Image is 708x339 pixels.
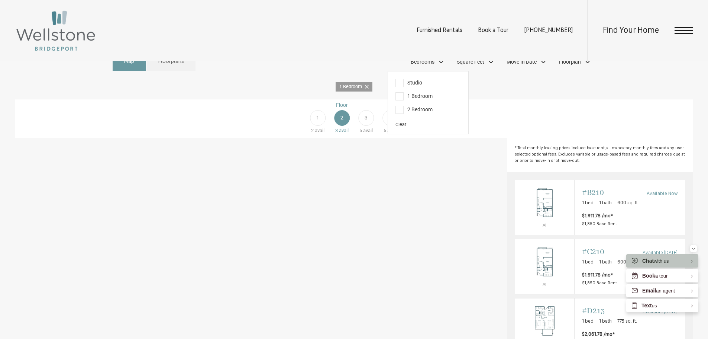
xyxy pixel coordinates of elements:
span: 1 bed [582,318,594,325]
span: 600 sq. ft. [617,259,639,266]
span: 5 [359,128,362,133]
span: Studio [395,79,422,87]
span: Square Feet [457,58,484,66]
span: #C210 [582,247,604,257]
span: 3 [365,114,368,122]
a: Furnished Rentals [417,28,462,33]
a: Call Us at (253) 642-8681 [524,28,573,33]
a: Book a Tour [478,28,508,33]
span: avail [315,128,324,133]
span: $1,850 Base Rent [582,281,617,285]
span: 2 Bedroom [395,106,433,114]
span: [PHONE_NUMBER] [524,28,573,33]
span: 1 bed [582,199,594,207]
span: * Total monthly leasing prices include base rent, all mandatory monthly fees and any user-selecte... [515,145,685,164]
a: Find Your Home [603,26,659,35]
span: 1 bath [599,318,612,325]
span: 1 Bedroom [339,83,365,90]
span: 2 [311,128,314,133]
img: #B210 - 1 bedroom floorplan layout with 1 bathroom and 600 square feet [515,184,574,221]
img: #C210 - 1 bedroom floorplan layout with 1 bathroom and 600 square feet [515,243,574,281]
a: Floor 3 [354,101,378,134]
span: Available Now [647,190,678,198]
a: 1 Bedroom [336,82,372,92]
span: Bedrooms [411,58,434,66]
span: $1,911.78 /mo* [582,272,613,279]
a: View #B210 [515,180,685,235]
span: Floorplans [158,58,184,66]
span: avail [363,128,373,133]
span: $1,911.78 /mo* [582,212,613,220]
span: 1 [316,114,319,122]
span: #D213 [582,306,605,316]
img: Wellstone [15,9,97,52]
button: Clear [395,121,406,128]
span: 1 bath [599,199,612,207]
span: $2,061.78 /mo* [582,331,615,338]
span: A1 [543,223,546,228]
button: Open Menu [675,27,693,34]
span: 5 [384,128,386,133]
span: $1,850 Base Rent [582,222,617,226]
span: Available [DATE] [643,249,678,257]
span: Map [124,58,134,66]
a: Floor 4 [378,101,403,134]
span: #B210 [582,188,604,198]
span: Move In Date [507,58,537,66]
span: 1 bath [599,259,612,266]
span: A1 [543,282,546,287]
span: 1 bed [582,259,594,266]
a: Floor 1 [305,101,330,134]
span: 1 Bedroom [395,92,433,100]
span: Floorplan [559,58,581,66]
span: 775 sq. ft. [617,318,637,325]
span: 600 sq. ft. [617,199,639,207]
a: View #C210 [515,239,685,294]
